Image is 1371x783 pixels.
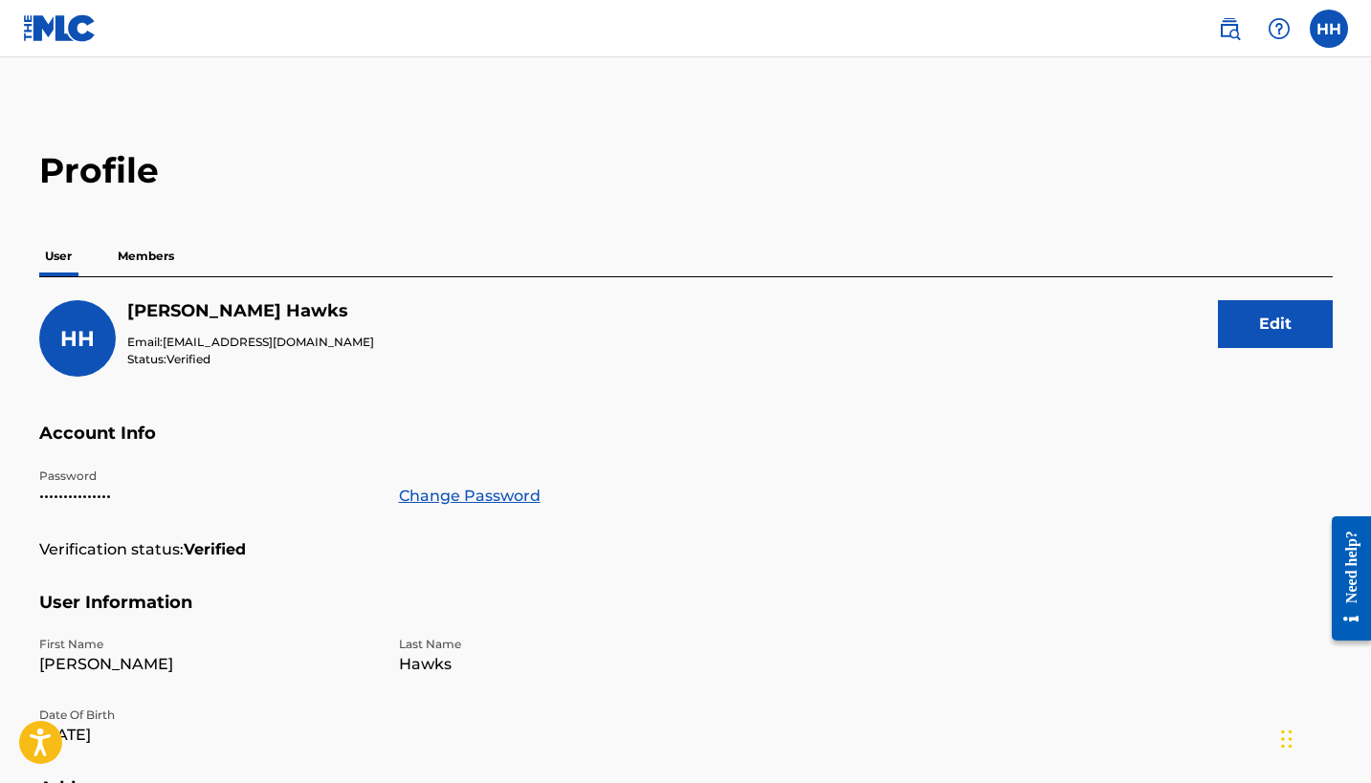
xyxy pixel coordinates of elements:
p: Password [39,468,376,485]
div: User Menu [1310,10,1348,48]
p: First Name [39,636,376,653]
a: Change Password [399,485,541,508]
p: Email: [127,334,374,351]
h2: Profile [39,149,1333,192]
p: [DATE] [39,724,376,747]
img: MLC Logo [23,14,97,42]
span: [EMAIL_ADDRESS][DOMAIN_NAME] [163,335,374,349]
h5: Heather Hawks [127,300,374,322]
strong: Verified [184,538,246,561]
h5: User Information [39,592,1333,637]
div: Drag [1281,710,1293,768]
img: help [1268,17,1291,40]
p: Verification status: [39,538,184,561]
div: Help [1260,10,1298,48]
p: User [39,236,77,276]
button: Edit [1218,300,1333,348]
p: Hawks [399,653,736,676]
img: search [1218,17,1241,40]
p: Members [112,236,180,276]
h5: Account Info [39,423,1333,468]
p: Last Name [399,636,736,653]
span: HH [60,326,95,352]
iframe: Resource Center [1317,500,1371,658]
p: Status: [127,351,374,368]
span: Verified [166,352,210,366]
iframe: Chat Widget [1275,691,1371,783]
p: [PERSON_NAME] [39,653,376,676]
a: Public Search [1210,10,1249,48]
p: ••••••••••••••• [39,485,376,508]
p: Date Of Birth [39,707,376,724]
